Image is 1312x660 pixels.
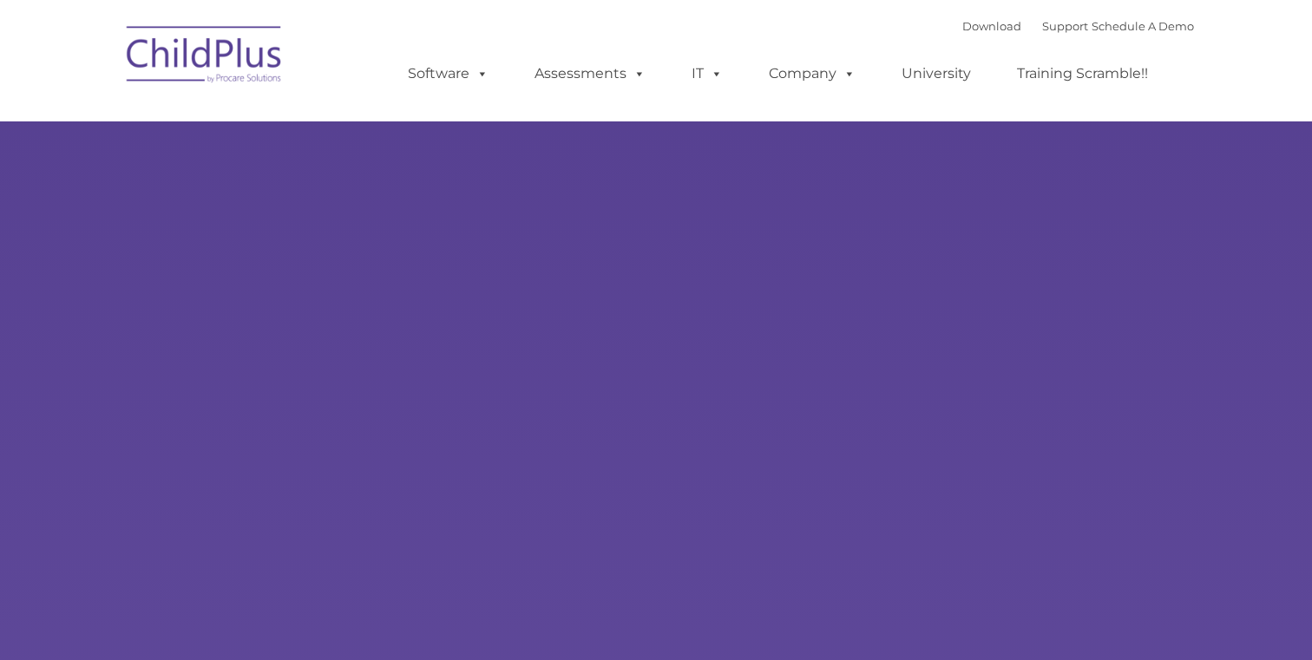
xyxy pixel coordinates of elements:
a: Training Scramble!! [1000,56,1165,91]
a: IT [674,56,740,91]
font: | [962,19,1194,33]
a: Company [751,56,873,91]
a: Assessments [517,56,663,91]
a: Schedule A Demo [1092,19,1194,33]
a: Software [390,56,506,91]
a: Support [1042,19,1088,33]
a: Download [962,19,1021,33]
img: ChildPlus by Procare Solutions [118,14,292,101]
a: University [884,56,988,91]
